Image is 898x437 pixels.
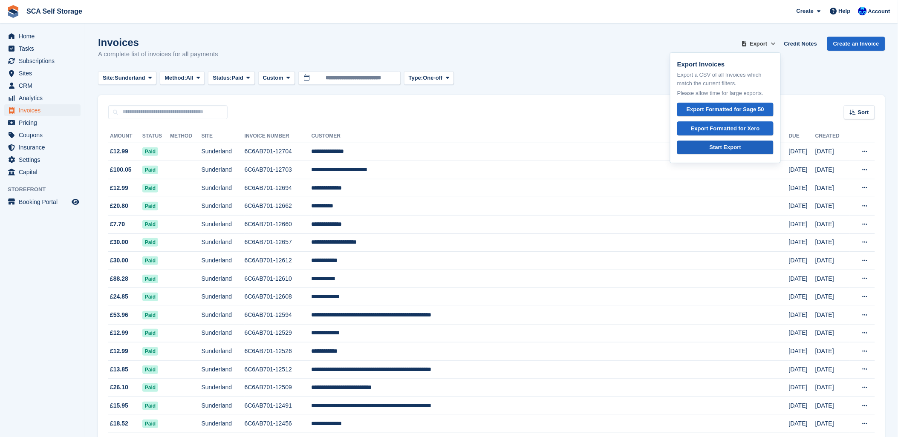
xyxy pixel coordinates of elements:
[789,179,815,197] td: [DATE]
[170,129,201,143] th: Method
[202,397,245,415] td: Sunderland
[19,129,70,141] span: Coupons
[142,256,158,265] span: Paid
[19,141,70,153] span: Insurance
[245,324,312,342] td: 6C6AB701-12529
[677,89,774,98] p: Please allow time for large exports.
[858,7,867,15] img: Kelly Neesham
[202,216,245,234] td: Sunderland
[142,275,158,283] span: Paid
[142,129,170,143] th: Status
[202,324,245,342] td: Sunderland
[245,415,312,433] td: 6C6AB701-12456
[142,329,158,337] span: Paid
[19,166,70,178] span: Capital
[245,143,312,161] td: 6C6AB701-12704
[677,60,774,69] p: Export Invoices
[815,360,850,379] td: [DATE]
[677,103,774,117] a: Export Formatted for Sage 50
[815,397,850,415] td: [DATE]
[815,306,850,325] td: [DATE]
[98,37,218,48] h1: Invoices
[245,216,312,234] td: 6C6AB701-12660
[4,141,81,153] a: menu
[789,270,815,288] td: [DATE]
[202,179,245,197] td: Sunderland
[245,197,312,216] td: 6C6AB701-12662
[789,306,815,325] td: [DATE]
[789,233,815,252] td: [DATE]
[815,415,850,433] td: [DATE]
[789,216,815,234] td: [DATE]
[740,37,777,51] button: Export
[110,238,128,247] span: £30.00
[4,80,81,92] a: menu
[815,270,850,288] td: [DATE]
[789,288,815,306] td: [DATE]
[423,74,443,82] span: One-off
[202,161,245,179] td: Sunderland
[245,379,312,397] td: 6C6AB701-12509
[245,360,312,379] td: 6C6AB701-12512
[827,37,885,51] a: Create an Invoice
[4,129,81,141] a: menu
[4,43,81,55] a: menu
[142,311,158,319] span: Paid
[868,7,890,16] span: Account
[312,129,789,143] th: Customer
[7,5,20,18] img: stora-icon-8386f47178a22dfd0bd8f6a31ec36ba5ce8667c1dd55bd0f319d3a0aa187defe.svg
[202,360,245,379] td: Sunderland
[202,342,245,361] td: Sunderland
[781,37,820,51] a: Credit Notes
[710,143,741,152] div: Start Export
[797,7,814,15] span: Create
[142,347,158,356] span: Paid
[142,293,158,301] span: Paid
[409,74,423,82] span: Type:
[677,121,774,135] a: Export Formatted for Xero
[110,328,128,337] span: £12.99
[110,419,128,428] span: £18.52
[202,415,245,433] td: Sunderland
[815,324,850,342] td: [DATE]
[815,252,850,270] td: [DATE]
[815,216,850,234] td: [DATE]
[677,71,774,87] p: Export a CSV of all Invoices which match the current filters.
[19,80,70,92] span: CRM
[404,71,454,85] button: Type: One-off
[4,104,81,116] a: menu
[815,129,850,143] th: Created
[110,201,128,210] span: £20.80
[19,104,70,116] span: Invoices
[789,397,815,415] td: [DATE]
[186,74,193,82] span: All
[815,379,850,397] td: [DATE]
[202,129,245,143] th: Site
[245,233,312,252] td: 6C6AB701-12657
[19,67,70,79] span: Sites
[4,117,81,129] a: menu
[245,179,312,197] td: 6C6AB701-12694
[115,74,145,82] span: Sunderland
[815,288,850,306] td: [DATE]
[142,383,158,392] span: Paid
[245,397,312,415] td: 6C6AB701-12491
[142,220,158,229] span: Paid
[4,55,81,67] a: menu
[815,179,850,197] td: [DATE]
[202,197,245,216] td: Sunderland
[202,233,245,252] td: Sunderland
[110,347,128,356] span: £12.99
[19,55,70,67] span: Subscriptions
[789,415,815,433] td: [DATE]
[245,306,312,325] td: 6C6AB701-12594
[258,71,295,85] button: Custom
[677,141,774,155] a: Start Export
[142,147,158,156] span: Paid
[19,196,70,208] span: Booking Portal
[165,74,186,82] span: Method:
[202,379,245,397] td: Sunderland
[19,43,70,55] span: Tasks
[245,252,312,270] td: 6C6AB701-12612
[110,147,128,156] span: £12.99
